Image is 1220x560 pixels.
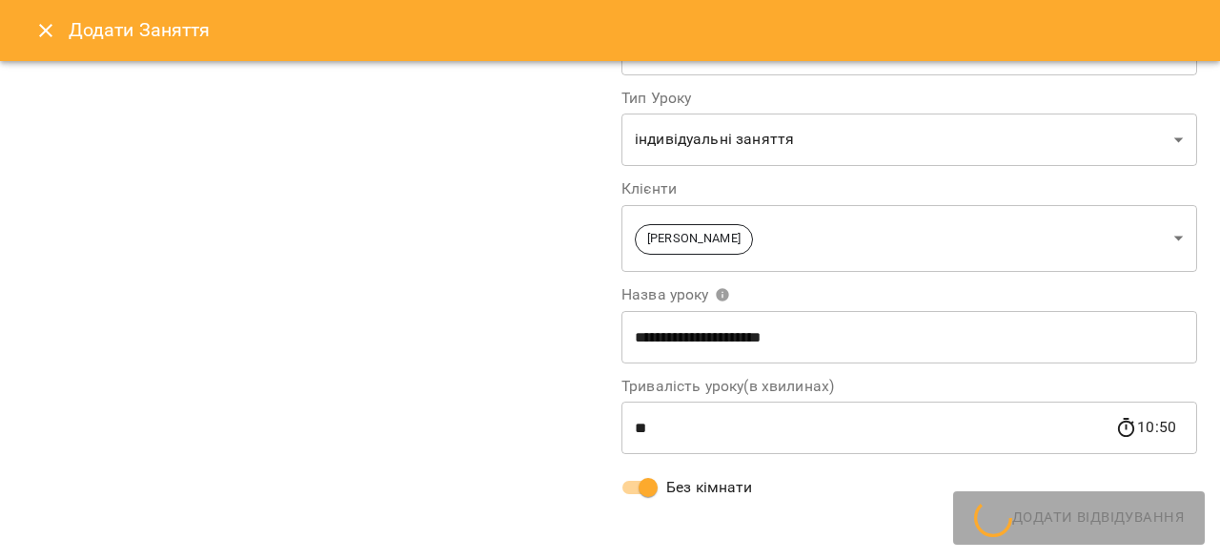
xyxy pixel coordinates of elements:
svg: Вкажіть назву уроку або виберіть клієнтів [715,287,730,302]
label: Тип Уроку [621,91,1197,106]
span: Назва уроку [621,287,730,302]
span: [PERSON_NAME] [636,230,752,248]
label: Тривалість уроку(в хвилинах) [621,379,1197,394]
button: Close [23,8,69,53]
label: Клієнти [621,181,1197,197]
span: Без кімнати [666,476,753,499]
div: [PERSON_NAME] [621,204,1197,272]
div: індивідуальні заняття [621,114,1197,167]
h6: Додати Заняття [69,15,1197,45]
